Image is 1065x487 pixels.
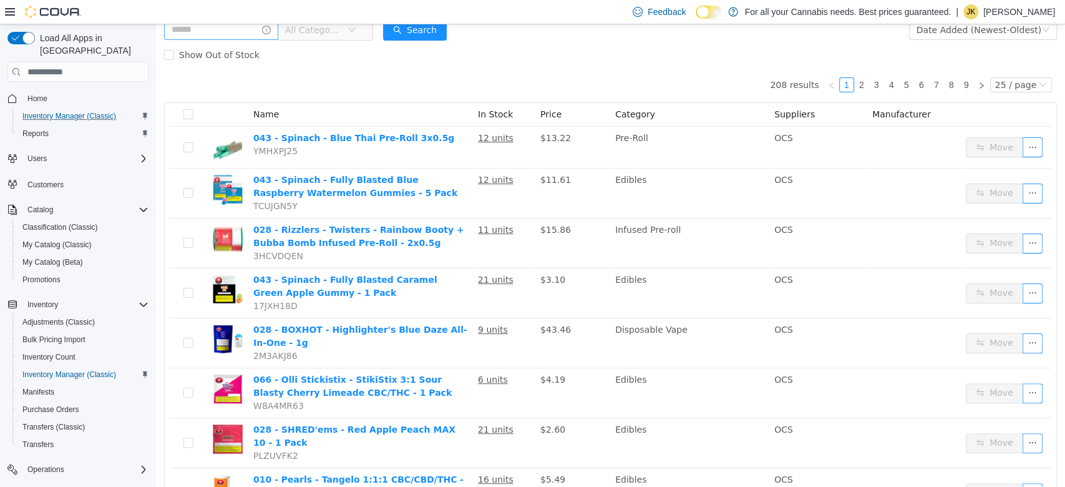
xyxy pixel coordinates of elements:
[12,383,153,401] button: Manifests
[839,54,880,67] div: 25 / page
[822,57,829,65] i: icon: right
[22,91,52,106] a: Home
[56,299,87,330] img: 028 - BOXHOT - Highlighter's Blue Daze All-In-One - 1g hero shot
[22,151,148,166] span: Users
[17,272,148,287] span: Promotions
[56,399,87,430] img: 028 - SHRED'ems - Red Apple Peach MAX 10 - 1 Pack hero shot
[97,227,147,237] span: 3HCVDQEN
[454,144,613,194] td: Edibles
[699,54,712,67] a: 2
[97,109,298,119] a: 043 - Spinach - Blue Thai Pre-Roll 3x0.5g
[97,177,142,187] span: TCUJGN5Y
[22,462,148,477] span: Operations
[2,461,153,478] button: Operations
[27,205,53,215] span: Catalog
[698,53,713,68] li: 2
[322,85,357,95] span: In Stock
[384,450,409,460] span: $5.49
[744,54,757,67] a: 5
[668,53,683,68] li: Previous Page
[322,250,357,260] u: 21 units
[17,332,90,347] a: Bulk Pricing Import
[810,259,867,279] button: icon: swapMove
[983,4,1055,19] p: [PERSON_NAME]
[35,32,148,57] span: Load All Apps in [GEOGRAPHIC_DATA]
[672,57,679,65] i: icon: left
[17,126,148,141] span: Reports
[384,350,409,360] span: $4.19
[17,437,148,452] span: Transfers
[17,332,148,347] span: Bulk Pricing Import
[12,107,153,125] button: Inventory Manager (Classic)
[322,200,357,210] u: 11 units
[459,85,499,95] span: Category
[12,418,153,436] button: Transfers (Classic)
[810,309,867,329] button: icon: swapMove
[17,220,103,235] a: Classification (Classic)
[22,297,63,312] button: Inventory
[618,400,637,410] span: OCS
[810,209,867,229] button: icon: swapMove
[454,194,613,244] td: Infused Pre-roll
[683,53,698,68] li: 1
[618,250,637,260] span: OCS
[22,387,54,397] span: Manifests
[17,315,100,330] a: Adjustments (Classic)
[17,420,90,435] a: Transfers (Classic)
[22,370,116,380] span: Inventory Manager (Classic)
[27,154,47,164] span: Users
[618,350,637,360] span: OCS
[12,366,153,383] button: Inventory Manager (Classic)
[22,176,148,192] span: Customers
[618,150,637,160] span: OCS
[17,350,80,365] a: Inventory Count
[22,275,61,285] span: Promotions
[648,6,686,18] span: Feedback
[56,449,87,480] img: 010 - Pearls - Tangelo 1:1:1 CBC/CBD/THC - 5 Pack hero shot
[886,2,893,11] i: icon: down
[867,309,887,329] button: icon: ellipsis
[22,202,58,217] button: Catalog
[684,54,698,67] a: 1
[97,376,148,386] span: W8A4MR63
[818,53,833,68] li: Next Page
[759,54,772,67] a: 6
[56,149,87,180] img: 043 - Spinach - Fully Blasted Blue Raspberry Watermelon Gummies - 5 Pack hero shot
[615,53,663,68] li: 208 results
[883,57,890,66] i: icon: down
[2,89,153,107] button: Home
[618,85,659,95] span: Suppliers
[867,259,887,279] button: icon: ellipsis
[618,450,637,460] span: OCS
[618,109,637,119] span: OCS
[97,150,301,174] a: 043 - Spinach - Fully Blasted Blue Raspberry Watermelon Gummies - 5 Pack
[773,53,788,68] li: 7
[696,6,722,19] input: Dark Mode
[56,249,87,280] img: 043 - Spinach - Fully Blasted Caramel Green Apple Gummy - 1 Pack hero shot
[788,53,803,68] li: 8
[384,150,415,160] span: $11.61
[27,180,64,190] span: Customers
[22,240,92,250] span: My Catalog (Classic)
[17,255,148,270] span: My Catalog (Beta)
[810,409,867,429] button: icon: swapMove
[17,109,148,124] span: Inventory Manager (Classic)
[963,4,978,19] div: Jennifer Kinzie
[713,53,728,68] li: 3
[322,300,352,310] u: 9 units
[867,459,887,479] button: icon: ellipsis
[716,85,775,95] span: Manufacturer
[867,409,887,429] button: icon: ellipsis
[27,94,47,104] span: Home
[384,250,409,260] span: $3.10
[56,107,87,139] img: 043 - Spinach - Blue Thai Pre-Roll 3x0.5g hero shot
[22,297,148,312] span: Inventory
[12,436,153,453] button: Transfers
[384,300,415,310] span: $43.46
[729,54,742,67] a: 4
[22,335,85,345] span: Bulk Pricing Import
[774,54,787,67] a: 7
[867,113,887,133] button: icon: ellipsis
[17,420,148,435] span: Transfers (Classic)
